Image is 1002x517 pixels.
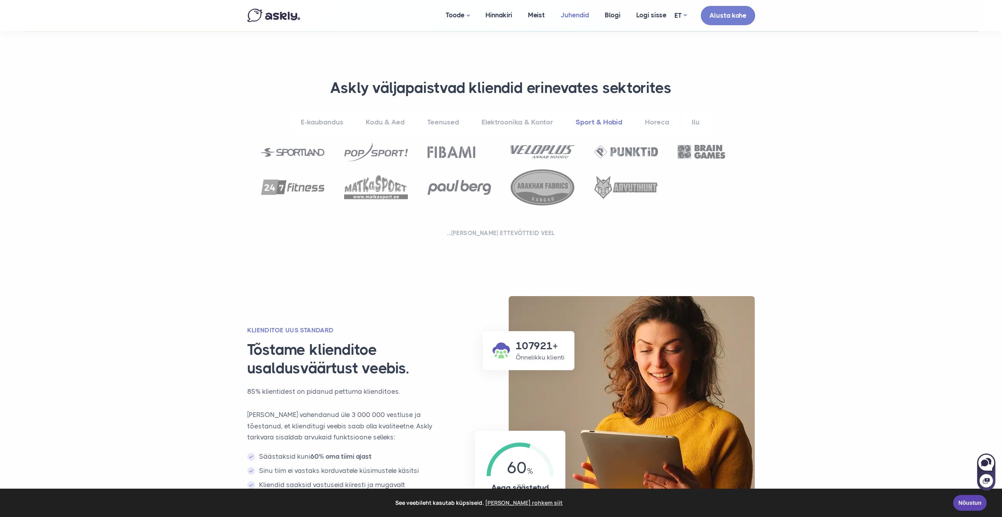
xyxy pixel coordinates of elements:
h3: Tõstame klienditoe usaldusväärtust veebis. [247,341,459,378]
a: Nõustun [953,495,987,511]
a: Elektroonika & Kontor [471,111,563,133]
img: PaulBerg [428,180,491,195]
img: Arvutihunt [594,176,658,199]
img: Sportland [261,148,325,156]
img: Matkaspot [344,175,408,199]
p: [PERSON_NAME] vahendanud üle 3 000 000 vestluse ja tõestanud, et klienditugi veebis saab olla kva... [247,409,450,443]
a: ET [674,10,687,21]
a: Kodu & Aed [356,111,415,133]
h2: ...[PERSON_NAME] ettevõtteid veel [257,229,745,237]
li: Säästaksid kuni [247,451,450,462]
a: E-kaubandus [291,111,354,133]
img: 24/7 Fitness [261,180,325,195]
a: Ilu [682,111,710,133]
h3: Askly väljapaistvad kliendid erinevates sektorites [257,79,745,98]
p: Õnnelikku klienti [516,353,565,362]
li: Sinu tiim ei vastaks korduvatele küsimustele käsitsi [247,465,450,476]
h3: 107921+ [516,339,565,353]
img: Punktid [594,145,658,159]
a: Horeca [635,111,680,133]
iframe: Askly chat [976,452,996,491]
span: See veebileht kasutab küpsiseid. [11,497,948,509]
img: Abakhan [511,169,574,206]
img: Brain games [678,145,725,159]
a: Sport & Hobid [565,111,633,133]
img: Veloplus [511,145,574,158]
a: learn more about cookies [484,497,564,509]
a: Alusta kohe [701,6,755,25]
p: 85% klientidest on pidanud pettuma klienditoes. [247,386,450,397]
img: Askly [247,9,300,22]
h2: KLIENDITOE UUS STANDARD [247,326,450,335]
img: PopSport [344,143,408,161]
div: 60 [487,443,554,476]
a: Teenused [417,111,469,133]
h4: Aega säästetud [487,482,554,493]
span: 60% oma tiimi ajast [310,452,372,460]
img: Fibami [428,146,475,158]
li: Kliendid saaksid vastuseid kiiresti ja mugavalt [247,479,450,491]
